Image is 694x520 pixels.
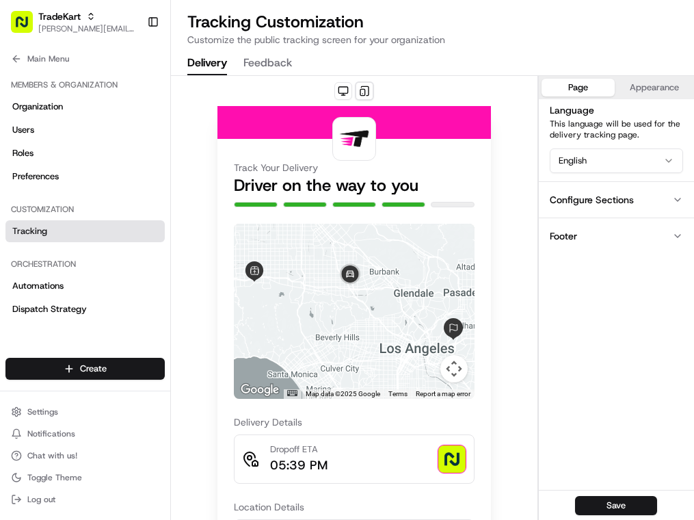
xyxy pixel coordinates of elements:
span: Create [80,363,107,375]
label: Language [550,104,594,116]
button: [PERSON_NAME][EMAIL_ADDRESS][DOMAIN_NAME] [38,23,136,34]
div: Members & Organization [5,74,165,96]
a: Dispatch Strategy [5,298,165,320]
p: 05:39 PM [270,456,328,475]
button: Toggle Theme [5,468,165,487]
p: This language will be used for the delivery tracking page. [550,118,684,140]
a: Open this area in Google Maps (opens a new window) [237,381,282,399]
a: Roles [5,142,165,164]
div: Configure Sections [550,193,634,207]
button: Appearance [617,79,691,96]
span: Chat with us! [27,450,77,461]
a: Terms [388,390,408,398]
button: Log out [5,490,165,509]
span: Dispatch Strategy [12,303,87,315]
a: Report a map error [416,390,470,398]
span: Automations [12,280,64,292]
h3: Delivery Details [234,415,475,429]
button: TradeKart [38,10,81,23]
button: Chat with us! [5,446,165,465]
button: Page [542,79,615,96]
img: photo_proof_of_delivery image [438,445,466,473]
div: Footer [550,229,577,243]
button: Map camera controls [440,355,468,382]
div: Orchestration [5,253,165,275]
p: Customize the public tracking screen for your organization [187,33,678,47]
span: Users [12,124,34,136]
span: Map data ©2025 Google [306,390,380,398]
span: Tracking [12,225,47,237]
a: Users [5,119,165,141]
img: logo-public_tracking_screen-TradeKart-1754391411764.png [336,120,373,157]
h2: Driver on the way to you [234,174,475,196]
h3: Location Details [234,500,475,514]
button: Main Menu [5,49,165,68]
button: Settings [5,402,165,421]
h2: Tracking Customization [187,11,678,33]
p: Dropoff ETA [270,443,328,456]
a: Preferences [5,166,165,187]
button: TradeKart[PERSON_NAME][EMAIL_ADDRESS][DOMAIN_NAME] [5,5,142,38]
h3: Track Your Delivery [234,161,475,174]
span: Main Menu [27,53,69,64]
button: Feedback [243,52,292,75]
div: Customization [5,198,165,220]
span: Organization [12,101,63,113]
span: Roles [12,147,34,159]
button: Delivery [187,52,227,75]
button: Save [575,496,657,515]
button: Create [5,358,165,380]
span: Toggle Theme [27,472,82,483]
button: Keyboard shortcuts [287,390,297,396]
a: Automations [5,275,165,297]
button: Notifications [5,424,165,443]
span: Settings [27,406,58,417]
span: Log out [27,494,55,505]
span: Notifications [27,428,75,439]
a: Organization [5,96,165,118]
a: Tracking [5,220,165,242]
span: Preferences [12,170,59,183]
img: Google [237,381,282,399]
